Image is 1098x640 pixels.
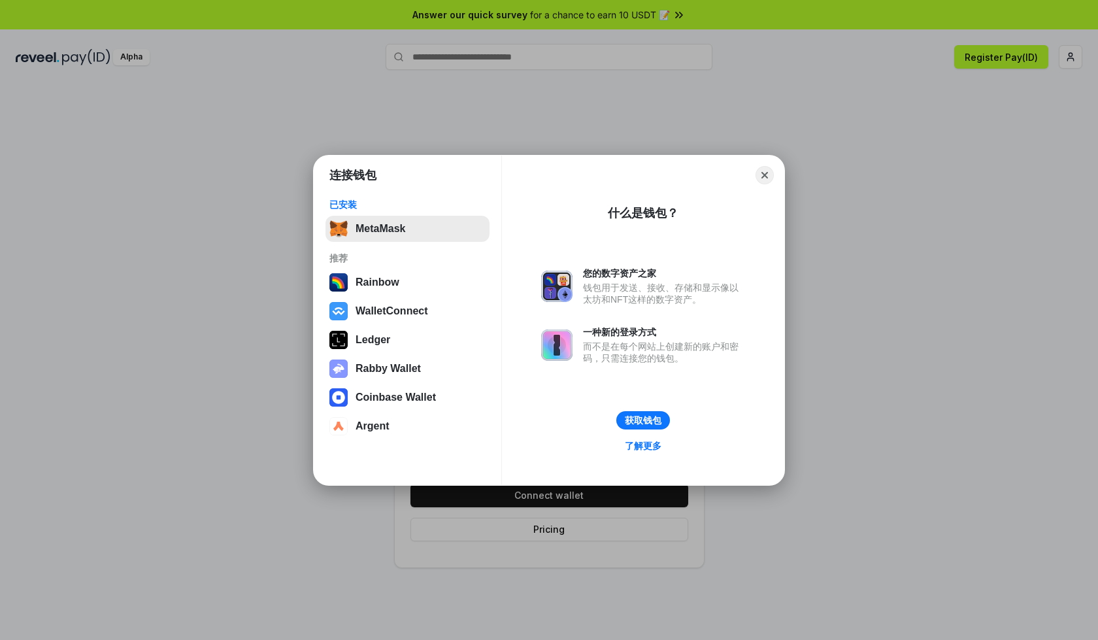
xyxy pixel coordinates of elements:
[329,220,348,238] img: svg+xml,%3Csvg%20fill%3D%22none%22%20height%3D%2233%22%20viewBox%3D%220%200%2035%2033%22%20width%...
[356,277,399,288] div: Rainbow
[583,282,745,305] div: 钱包用于发送、接收、存储和显示像以太坊和NFT这样的数字资产。
[625,414,661,426] div: 获取钱包
[583,341,745,364] div: 而不是在每个网站上创建新的账户和密码，只需连接您的钱包。
[356,420,390,432] div: Argent
[329,252,486,264] div: 推荐
[329,360,348,378] img: svg+xml,%3Csvg%20xmlns%3D%22http%3A%2F%2Fwww.w3.org%2F2000%2Fsvg%22%20fill%3D%22none%22%20viewBox...
[325,327,490,353] button: Ledger
[356,334,390,346] div: Ledger
[325,298,490,324] button: WalletConnect
[356,392,436,403] div: Coinbase Wallet
[329,388,348,407] img: svg+xml,%3Csvg%20width%3D%2228%22%20height%3D%2228%22%20viewBox%3D%220%200%2028%2028%22%20fill%3D...
[583,326,745,338] div: 一种新的登录方式
[608,205,678,221] div: 什么是钱包？
[325,216,490,242] button: MetaMask
[325,269,490,295] button: Rainbow
[329,302,348,320] img: svg+xml,%3Csvg%20width%3D%2228%22%20height%3D%2228%22%20viewBox%3D%220%200%2028%2028%22%20fill%3D...
[541,271,573,302] img: svg+xml,%3Csvg%20xmlns%3D%22http%3A%2F%2Fwww.w3.org%2F2000%2Fsvg%22%20fill%3D%22none%22%20viewBox...
[329,167,376,183] h1: 连接钱包
[625,440,661,452] div: 了解更多
[583,267,745,279] div: 您的数字资产之家
[756,166,774,184] button: Close
[325,356,490,382] button: Rabby Wallet
[329,199,486,211] div: 已安装
[541,329,573,361] img: svg+xml,%3Csvg%20xmlns%3D%22http%3A%2F%2Fwww.w3.org%2F2000%2Fsvg%22%20fill%3D%22none%22%20viewBox...
[617,437,669,454] a: 了解更多
[329,417,348,435] img: svg+xml,%3Csvg%20width%3D%2228%22%20height%3D%2228%22%20viewBox%3D%220%200%2028%2028%22%20fill%3D...
[356,223,405,235] div: MetaMask
[356,305,428,317] div: WalletConnect
[329,273,348,292] img: svg+xml,%3Csvg%20width%3D%22120%22%20height%3D%22120%22%20viewBox%3D%220%200%20120%20120%22%20fil...
[329,331,348,349] img: svg+xml,%3Csvg%20xmlns%3D%22http%3A%2F%2Fwww.w3.org%2F2000%2Fsvg%22%20width%3D%2228%22%20height%3...
[325,384,490,411] button: Coinbase Wallet
[356,363,421,375] div: Rabby Wallet
[616,411,670,429] button: 获取钱包
[325,413,490,439] button: Argent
